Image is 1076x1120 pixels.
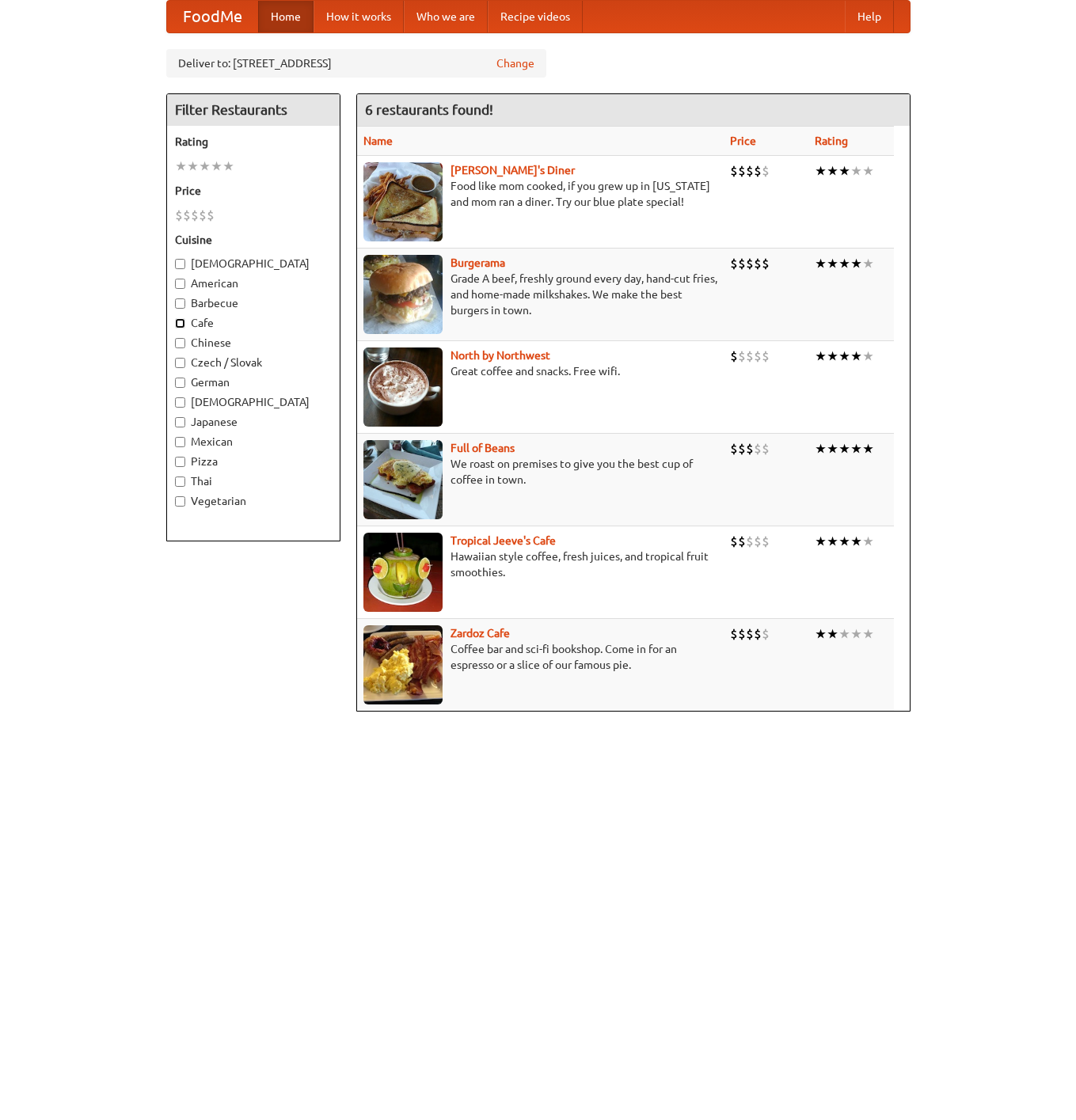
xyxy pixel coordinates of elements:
[730,135,756,147] a: Price
[451,164,575,177] a: [PERSON_NAME]'s Diner
[862,440,874,457] li: ★
[850,533,862,550] li: ★
[363,271,717,318] p: Grade A beef, freshly ground every day, hand-cut fries, and home-made milkshakes. We make the bes...
[827,162,838,180] li: ★
[862,162,874,180] li: ★
[199,207,207,224] li: $
[175,232,332,248] h5: Cuisine
[850,347,862,365] li: ★
[175,476,185,487] input: Thai
[175,473,332,489] label: Thai
[175,358,185,368] input: Czech / Slovak
[175,207,183,224] li: $
[850,625,862,643] li: ★
[191,207,199,224] li: $
[746,625,754,643] li: $
[199,158,211,175] li: ★
[827,255,838,272] li: ★
[451,256,505,269] a: Burgerama
[862,625,874,643] li: ★
[827,533,838,550] li: ★
[363,440,443,519] img: beans.jpg
[850,255,862,272] li: ★
[838,440,850,457] li: ★
[762,440,770,457] li: $
[175,496,185,507] input: Vegetarian
[815,440,827,457] li: ★
[365,102,493,117] ng-pluralize: 6 restaurants found!
[451,627,510,640] a: Zardoz Cafe
[488,1,583,32] a: Recipe videos
[827,347,838,365] li: ★
[175,315,332,331] label: Cafe
[746,440,754,457] li: $
[175,295,332,311] label: Barbecue
[175,134,332,150] h5: Rating
[363,456,717,488] p: We roast on premises to give you the best cup of coffee in town.
[175,298,185,309] input: Barbecue
[363,162,443,241] img: sallys.jpg
[183,207,191,224] li: $
[175,378,185,388] input: German
[451,349,550,362] b: North by Northwest
[404,1,488,32] a: Who we are
[175,374,332,390] label: German
[175,275,332,291] label: American
[166,49,546,78] div: Deliver to: [STREET_ADDRESS]
[730,440,738,457] li: $
[363,347,443,427] img: north.jpg
[167,1,258,32] a: FoodMe
[175,457,185,467] input: Pizza
[175,414,332,430] label: Japanese
[175,434,332,450] label: Mexican
[850,162,862,180] li: ★
[838,162,850,180] li: ★
[845,1,894,32] a: Help
[762,347,770,365] li: $
[754,347,762,365] li: $
[175,158,187,175] li: ★
[175,394,332,410] label: [DEMOGRAPHIC_DATA]
[815,255,827,272] li: ★
[222,158,234,175] li: ★
[746,255,754,272] li: $
[838,347,850,365] li: ★
[175,183,332,199] h5: Price
[738,440,746,457] li: $
[451,534,556,547] a: Tropical Jeeve's Cafe
[730,533,738,550] li: $
[211,158,222,175] li: ★
[738,162,746,180] li: $
[838,533,850,550] li: ★
[363,625,443,704] img: zardoz.jpg
[754,162,762,180] li: $
[838,255,850,272] li: ★
[496,55,534,71] a: Change
[838,625,850,643] li: ★
[815,162,827,180] li: ★
[827,625,838,643] li: ★
[754,625,762,643] li: $
[175,437,185,447] input: Mexican
[738,625,746,643] li: $
[363,178,717,210] p: Food like mom cooked, if you grew up in [US_STATE] and mom ran a diner. Try our blue plate special!
[363,641,717,673] p: Coffee bar and sci-fi bookshop. Come in for an espresso or a slice of our famous pie.
[175,454,332,469] label: Pizza
[451,442,515,454] a: Full of Beans
[862,255,874,272] li: ★
[175,493,332,509] label: Vegetarian
[187,158,199,175] li: ★
[815,347,827,365] li: ★
[754,533,762,550] li: $
[314,1,404,32] a: How it works
[762,625,770,643] li: $
[175,256,332,271] label: [DEMOGRAPHIC_DATA]
[175,279,185,289] input: American
[167,94,340,126] h4: Filter Restaurants
[862,347,874,365] li: ★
